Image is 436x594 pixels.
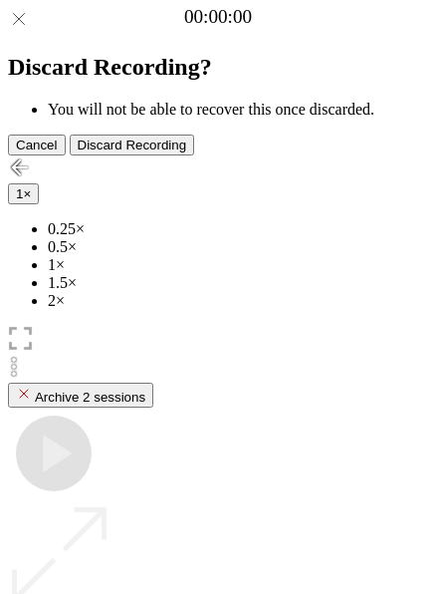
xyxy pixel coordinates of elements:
button: Discard Recording [70,135,195,155]
li: 2× [48,292,428,310]
a: 00:00:00 [184,6,252,28]
li: 0.5× [48,238,428,256]
div: Archive 2 sessions [16,386,145,405]
li: 0.25× [48,220,428,238]
button: 1× [8,183,39,204]
span: 1 [16,186,23,201]
h2: Discard Recording? [8,54,428,81]
li: 1× [48,256,428,274]
button: Archive 2 sessions [8,383,153,408]
li: You will not be able to recover this once discarded. [48,101,428,119]
li: 1.5× [48,274,428,292]
button: Cancel [8,135,66,155]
